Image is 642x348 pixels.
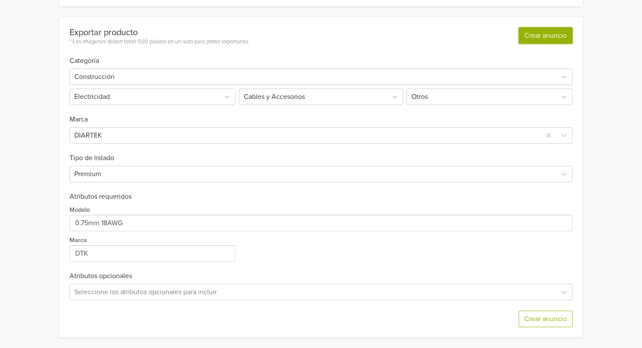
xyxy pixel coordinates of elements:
[519,27,573,44] button: Crear anuncio
[69,105,573,124] h6: Marca
[69,144,573,162] h6: Tipo de listado
[69,46,573,65] h6: Categoría
[69,27,250,38] div: Exportar producto
[69,205,90,215] label: Modelo
[69,38,250,46] div: * Las imágenes deben tener 500 píxeles en un lado para poder exportarlas.
[519,311,573,327] button: Crear anuncio
[69,236,87,245] label: Marca
[69,272,573,280] h6: Atributos opcionales
[69,193,573,201] h6: Atributos requeridos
